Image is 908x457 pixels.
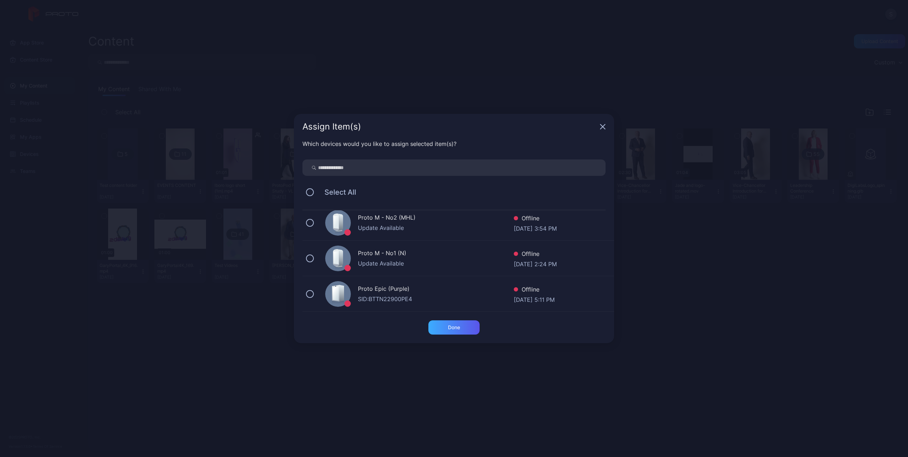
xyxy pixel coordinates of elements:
div: Assign Item(s) [302,122,597,131]
div: Done [448,325,460,330]
div: [DATE] 2:24 PM [514,260,557,267]
div: Offline [514,214,557,224]
div: Update Available [358,259,514,268]
button: Done [428,320,480,335]
div: Proto M - No2 (MHL) [358,213,514,224]
div: [DATE] 5:11 PM [514,295,555,303]
div: Proto Epic (Purple) [358,284,514,295]
div: Offline [514,285,555,295]
div: Proto M - No1 (N) [358,249,514,259]
div: [DATE] 3:54 PM [514,224,557,231]
div: Which devices would you like to assign selected item(s)? [302,140,606,148]
span: Select All [317,188,356,196]
div: Offline [514,249,557,260]
div: SID: BTTN22900PE4 [358,295,514,303]
div: Update Available [358,224,514,232]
